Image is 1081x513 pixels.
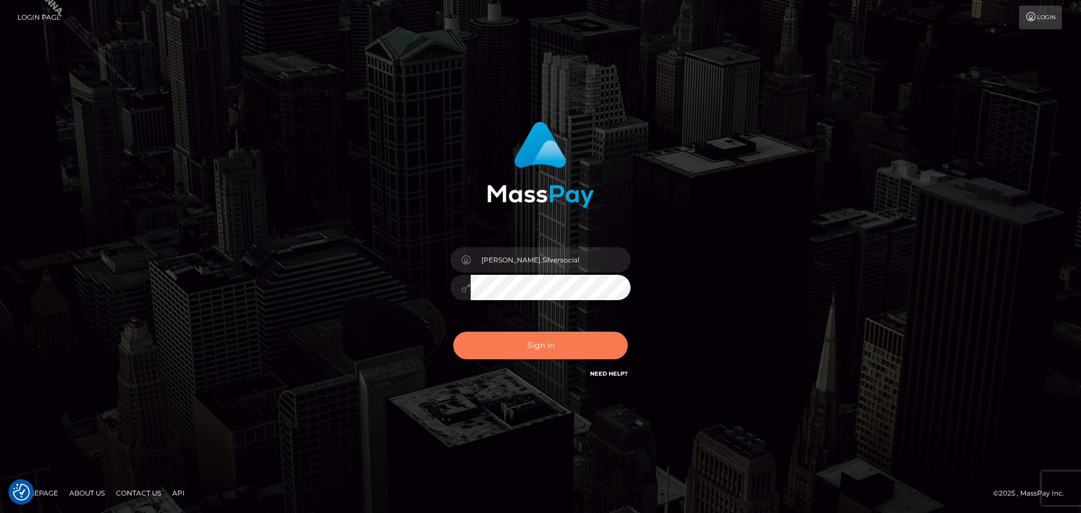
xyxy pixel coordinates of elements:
button: Consent Preferences [13,484,30,501]
div: © 2025 , MassPay Inc. [993,487,1073,499]
button: Sign in [453,332,628,359]
a: About Us [65,484,109,502]
img: Revisit consent button [13,484,30,501]
a: API [168,484,189,502]
a: Login [1019,6,1062,29]
a: Need Help? [590,370,628,377]
a: Homepage [12,484,62,502]
a: Login Page [17,6,61,29]
a: Contact Us [111,484,166,502]
img: MassPay Login [487,122,594,208]
input: Username... [471,247,631,273]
